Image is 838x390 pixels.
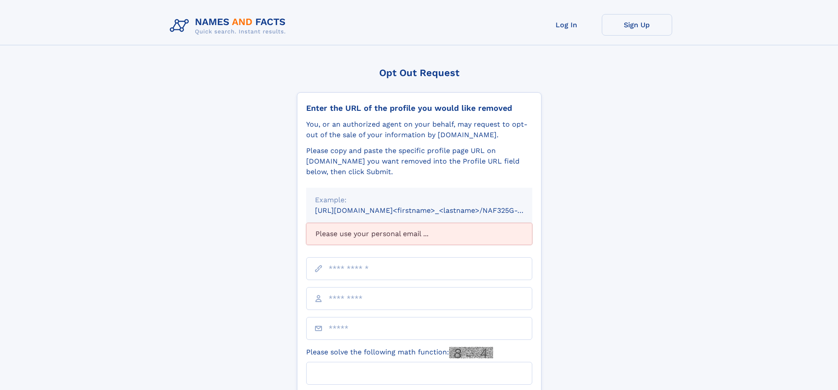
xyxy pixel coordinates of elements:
div: Please use your personal email ... [306,223,532,245]
div: Example: [315,195,523,205]
a: Sign Up [602,14,672,36]
small: [URL][DOMAIN_NAME]<firstname>_<lastname>/NAF325G-xxxxxxxx [315,206,549,215]
div: Opt Out Request [297,67,542,78]
a: Log In [531,14,602,36]
img: Logo Names and Facts [166,14,293,38]
div: Please copy and paste the specific profile page URL on [DOMAIN_NAME] you want removed into the Pr... [306,146,532,177]
div: You, or an authorized agent on your behalf, may request to opt-out of the sale of your informatio... [306,119,532,140]
label: Please solve the following math function: [306,347,493,358]
div: Enter the URL of the profile you would like removed [306,103,532,113]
